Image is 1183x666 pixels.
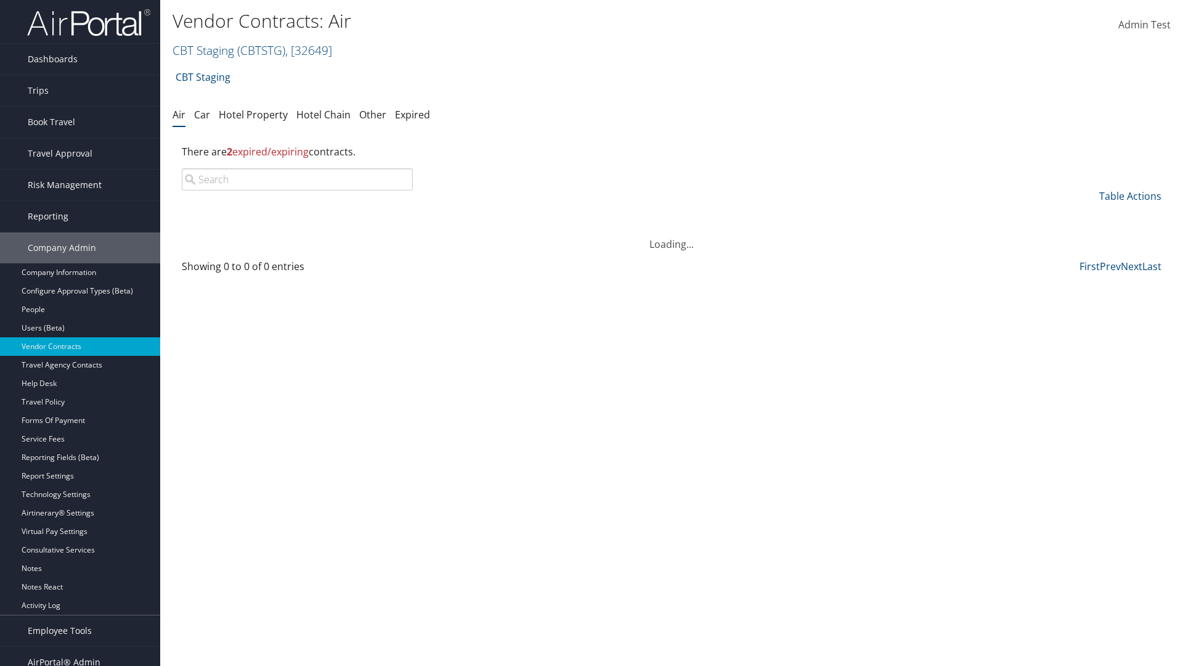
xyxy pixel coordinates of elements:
[173,135,1171,168] div: There are contracts.
[28,107,75,138] span: Book Travel
[28,170,102,200] span: Risk Management
[173,42,332,59] a: CBT Staging
[28,201,68,232] span: Reporting
[395,108,430,121] a: Expired
[237,42,285,59] span: ( CBTSTG )
[1121,260,1142,273] a: Next
[173,108,185,121] a: Air
[27,8,150,37] img: airportal-logo.png
[176,65,230,89] a: CBT Staging
[194,108,210,121] a: Car
[28,44,78,75] span: Dashboards
[28,232,96,263] span: Company Admin
[1118,6,1171,44] a: Admin Test
[182,259,413,280] div: Showing 0 to 0 of 0 entries
[285,42,332,59] span: , [ 32649 ]
[28,75,49,106] span: Trips
[1099,189,1161,203] a: Table Actions
[28,615,92,646] span: Employee Tools
[1100,260,1121,273] a: Prev
[296,108,351,121] a: Hotel Chain
[359,108,386,121] a: Other
[219,108,288,121] a: Hotel Property
[173,222,1171,252] div: Loading...
[173,8,838,34] h1: Vendor Contracts: Air
[227,145,232,158] strong: 2
[1079,260,1100,273] a: First
[182,168,413,191] input: Search
[227,145,309,158] span: expired/expiring
[28,138,92,169] span: Travel Approval
[1118,18,1171,31] span: Admin Test
[1142,260,1161,273] a: Last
